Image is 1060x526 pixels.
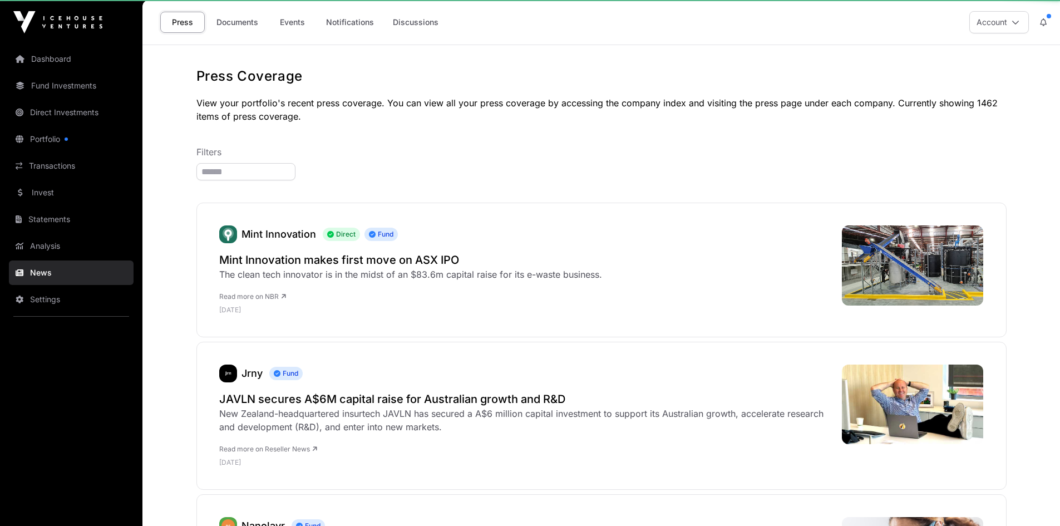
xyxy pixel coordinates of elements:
[842,225,984,306] img: mint-innovation-hammer-mill-.jpeg
[209,12,265,33] a: Documents
[219,365,237,382] img: jrny148.png
[9,287,134,312] a: Settings
[9,47,134,71] a: Dashboard
[270,12,314,33] a: Events
[219,268,602,281] div: The clean tech innovator is in the midst of an $83.6m capital raise for its e-waste business.
[969,11,1029,33] button: Account
[13,11,102,33] img: Icehouse Ventures Logo
[241,228,316,240] a: Mint Innovation
[196,145,1007,159] p: Filters
[9,207,134,232] a: Statements
[9,127,134,151] a: Portfolio
[9,100,134,125] a: Direct Investments
[9,73,134,98] a: Fund Investments
[219,445,317,453] a: Read more on Reseller News
[196,96,1007,123] p: View your portfolio's recent press coverage. You can view all your press coverage by accessing th...
[9,180,134,205] a: Invest
[319,12,381,33] a: Notifications
[219,458,831,467] p: [DATE]
[842,365,984,444] img: 4067502-0-12102500-1759452043-David-Leach.jpg
[160,12,205,33] a: Press
[386,12,446,33] a: Discussions
[219,365,237,382] a: Jrny
[219,225,237,243] img: Mint.svg
[364,228,398,241] span: Fund
[1004,473,1060,526] iframe: Chat Widget
[9,234,134,258] a: Analysis
[9,260,134,285] a: News
[196,67,1007,85] h1: Press Coverage
[219,292,286,301] a: Read more on NBR
[219,252,602,268] a: Mint Innovation makes first move on ASX IPO
[219,391,831,407] a: JAVLN secures A$6M capital raise for Australian growth and R&D
[323,228,360,241] span: Direct
[9,154,134,178] a: Transactions
[241,367,263,379] a: Jrny
[219,225,237,243] a: Mint Innovation
[219,306,602,314] p: [DATE]
[269,367,303,380] span: Fund
[219,407,831,434] div: New Zealand-headquartered insurtech JAVLN has secured a A$6 million capital investment to support...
